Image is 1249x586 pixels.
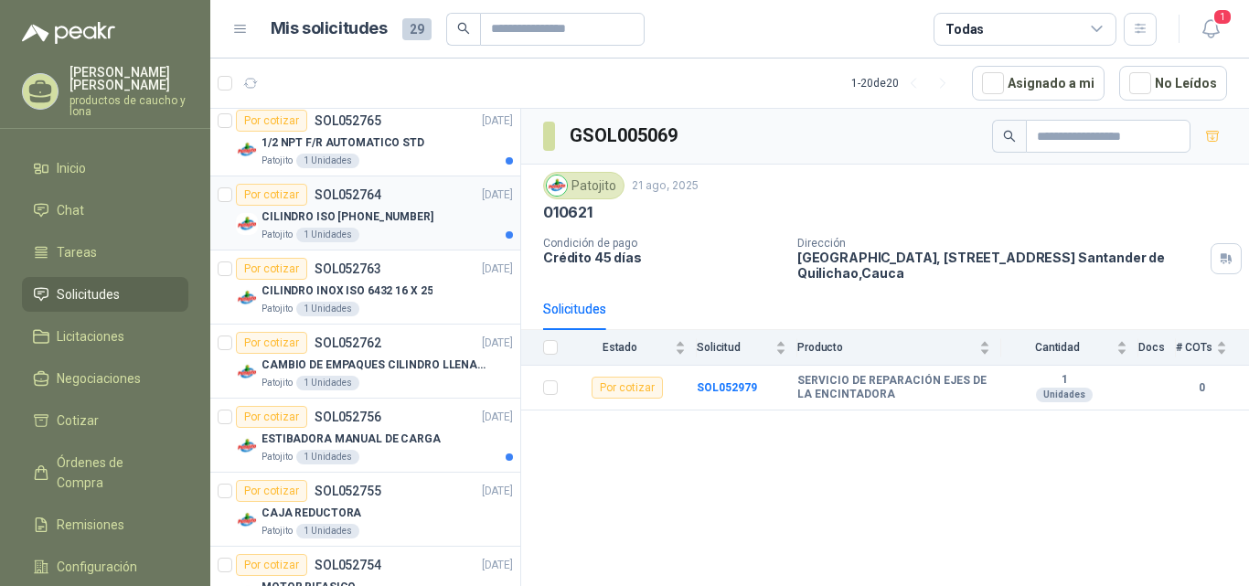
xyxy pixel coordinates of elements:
p: [DATE] [482,557,513,574]
span: Chat [57,200,84,220]
h1: Mis solicitudes [271,16,388,42]
button: No Leídos [1119,66,1227,101]
a: Por cotizarSOL052755[DATE] Company LogoCAJA REDUCTORAPatojito1 Unidades [210,473,520,547]
a: Por cotizarSOL052756[DATE] Company LogoESTIBADORA MANUAL DE CARGAPatojito1 Unidades [210,399,520,473]
a: Negociaciones [22,361,188,396]
th: Solicitud [697,330,797,366]
div: 1 Unidades [296,450,359,464]
div: Unidades [1036,388,1093,402]
a: Solicitudes [22,277,188,312]
span: 29 [402,18,432,40]
p: [DATE] [482,409,513,426]
span: Inicio [57,158,86,178]
p: SOL052756 [315,410,381,423]
p: 21 ago, 2025 [632,177,699,195]
p: [DATE] [482,483,513,500]
p: [DATE] [482,186,513,204]
p: productos de caucho y lona [69,95,188,117]
p: CAJA REDUCTORA [262,505,361,522]
p: 010621 [543,203,592,222]
p: Dirección [797,237,1203,250]
a: Licitaciones [22,319,188,354]
b: 0 [1176,379,1227,397]
span: Cantidad [1001,341,1113,354]
p: [PERSON_NAME] [PERSON_NAME] [69,66,188,91]
a: Por cotizarSOL052763[DATE] Company LogoCILINDRO INOX ISO 6432 16 X 25Patojito1 Unidades [210,250,520,325]
span: Solicitudes [57,284,120,304]
p: Patojito [262,450,293,464]
button: 1 [1194,13,1227,46]
div: Por cotizar [236,406,307,428]
p: [DATE] [482,112,513,130]
span: Negociaciones [57,368,141,389]
p: Condición de pago [543,237,783,250]
p: CAMBIO DE EMPAQUES CILINDRO LLENADORA MANUALNUAL [262,357,489,374]
p: Patojito [262,228,293,242]
div: Por cotizar [592,377,663,399]
img: Company Logo [547,176,567,196]
p: Patojito [262,376,293,390]
img: Logo peakr [22,22,115,44]
div: Por cotizar [236,480,307,502]
span: Tareas [57,242,97,262]
span: Cotizar [57,410,99,431]
a: SOL052979 [697,381,757,394]
p: [GEOGRAPHIC_DATA], [STREET_ADDRESS] Santander de Quilichao , Cauca [797,250,1203,281]
a: Tareas [22,235,188,270]
th: Docs [1138,330,1176,366]
p: Patojito [262,302,293,316]
div: Patojito [543,172,624,199]
span: Producto [797,341,976,354]
a: Chat [22,193,188,228]
a: Remisiones [22,507,188,542]
p: SOL052754 [315,559,381,571]
img: Company Logo [236,435,258,457]
a: Configuración [22,549,188,584]
h3: GSOL005069 [570,122,680,150]
img: Company Logo [236,509,258,531]
img: Company Logo [236,139,258,161]
a: Cotizar [22,403,188,438]
img: Company Logo [236,213,258,235]
span: search [457,22,470,35]
th: Estado [569,330,697,366]
img: Company Logo [236,287,258,309]
button: Asignado a mi [972,66,1105,101]
div: Por cotizar [236,258,307,280]
div: Por cotizar [236,554,307,576]
a: Órdenes de Compra [22,445,188,500]
th: # COTs [1176,330,1249,366]
p: [DATE] [482,335,513,352]
p: SOL052765 [315,114,381,127]
div: Por cotizar [236,184,307,206]
p: CILINDRO ISO [PHONE_NUMBER] [262,208,433,226]
div: 1 Unidades [296,302,359,316]
b: 1 [1001,373,1127,388]
span: Estado [569,341,671,354]
th: Producto [797,330,1001,366]
div: Solicitudes [543,299,606,319]
p: SOL052755 [315,485,381,497]
div: 1 Unidades [296,154,359,168]
p: CILINDRO INOX ISO 6432 16 X 25 [262,282,432,300]
div: 1 Unidades [296,376,359,390]
span: search [1003,130,1016,143]
div: Por cotizar [236,332,307,354]
div: 1 Unidades [296,228,359,242]
th: Cantidad [1001,330,1138,366]
span: # COTs [1176,341,1212,354]
p: SOL052764 [315,188,381,201]
span: Remisiones [57,515,124,535]
p: Patojito [262,154,293,168]
p: [DATE] [482,261,513,278]
span: 1 [1212,8,1233,26]
p: SOL052762 [315,336,381,349]
p: Crédito 45 días [543,250,783,265]
b: SERVICIO DE REPARACIÓN EJES DE LA ENCINTADORA [797,374,990,402]
a: Por cotizarSOL052764[DATE] Company LogoCILINDRO ISO [PHONE_NUMBER]Patojito1 Unidades [210,176,520,250]
p: ESTIBADORA MANUAL DE CARGA [262,431,441,448]
span: Configuración [57,557,137,577]
a: Inicio [22,151,188,186]
p: 1/2 NPT F/R AUTOMATICO STD [262,134,424,152]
